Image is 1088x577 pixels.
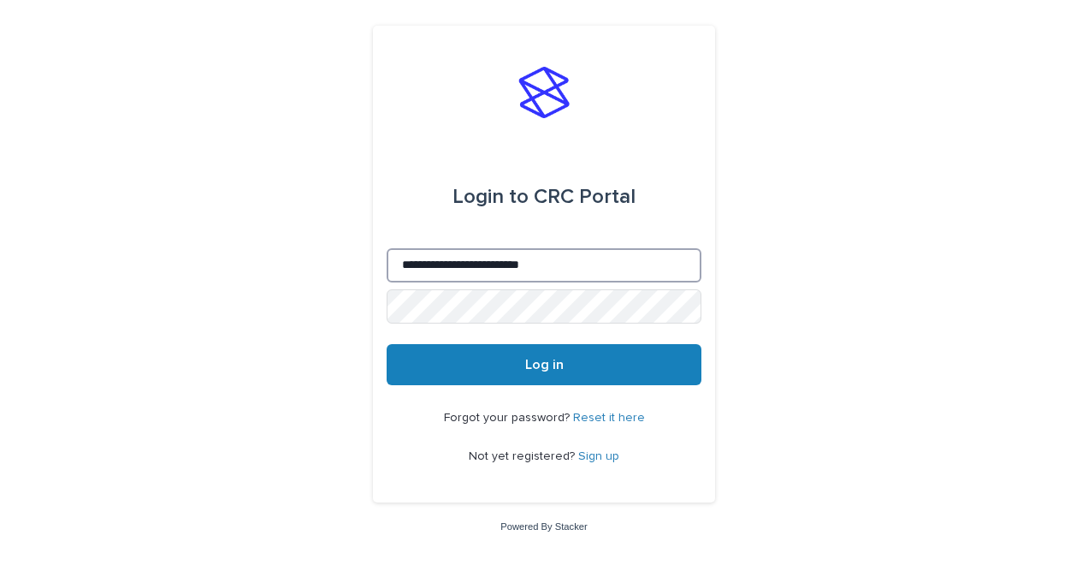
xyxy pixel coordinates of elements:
a: Powered By Stacker [500,521,587,532]
a: Sign up [578,450,619,462]
span: Forgot your password? [444,412,573,424]
img: stacker-logo-s-only.png [518,67,570,118]
button: Log in [387,344,701,385]
div: CRC Portal [452,173,636,221]
span: Not yet registered? [469,450,578,462]
a: Reset it here [573,412,645,424]
span: Login to [452,187,529,207]
span: Log in [525,358,564,372]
